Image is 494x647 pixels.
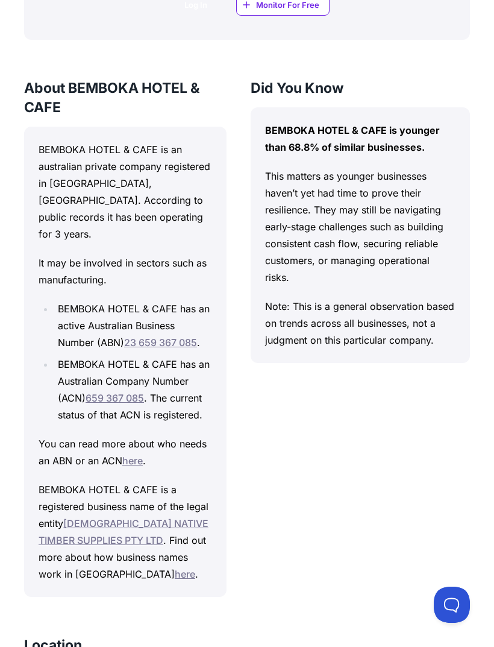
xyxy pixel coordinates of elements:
[39,481,212,582] p: BEMBOKA HOTEL & CAFE is a registered business name of the legal entity . Find out more about how ...
[39,254,212,288] p: It may be involved in sectors such as manufacturing.
[54,356,212,423] li: BEMBOKA HOTEL & CAFE has an Australian Company Number (ACN) . The current status of that ACN is r...
[175,568,195,580] a: here
[124,336,197,349] a: 23 659 367 085
[24,78,227,117] h3: About BEMBOKA HOTEL & CAFE
[86,392,144,404] a: 659 367 085
[122,455,143,467] a: here
[265,122,455,156] p: BEMBOKA HOTEL & CAFE is younger than 68.8% of similar businesses.
[39,141,212,242] p: BEMBOKA HOTEL & CAFE is an australian private company registered in [GEOGRAPHIC_DATA], [GEOGRAPHI...
[251,78,470,98] h3: Did You Know
[265,168,455,286] p: This matters as younger businesses haven’t yet had time to prove their resilience. They may still...
[39,517,208,546] a: [DEMOGRAPHIC_DATA] NATIVE TIMBER SUPPLIES PTY LTD
[434,587,470,623] iframe: Toggle Customer Support
[39,435,212,469] p: You can read more about who needs an ABN or an ACN .
[54,300,212,351] li: BEMBOKA HOTEL & CAFE has an active Australian Business Number (ABN) .
[265,298,455,349] p: Note: This is a general observation based on trends across all businesses, not a judgment on this...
